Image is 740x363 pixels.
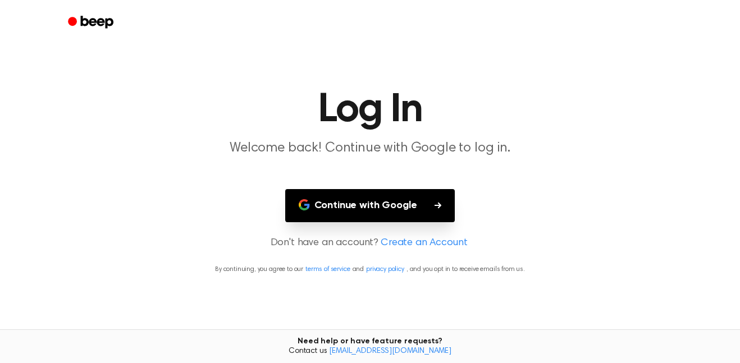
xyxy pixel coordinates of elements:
a: privacy policy [366,266,404,273]
span: Contact us [7,347,733,357]
a: Create an Account [381,236,467,251]
a: Beep [60,12,124,34]
button: Continue with Google [285,189,455,222]
h1: Log In [83,90,657,130]
p: By continuing, you agree to our and , and you opt in to receive emails from us. [13,264,727,274]
a: terms of service [305,266,350,273]
p: Welcome back! Continue with Google to log in. [154,139,586,158]
p: Don't have an account? [13,236,727,251]
a: [EMAIL_ADDRESS][DOMAIN_NAME] [329,347,451,355]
